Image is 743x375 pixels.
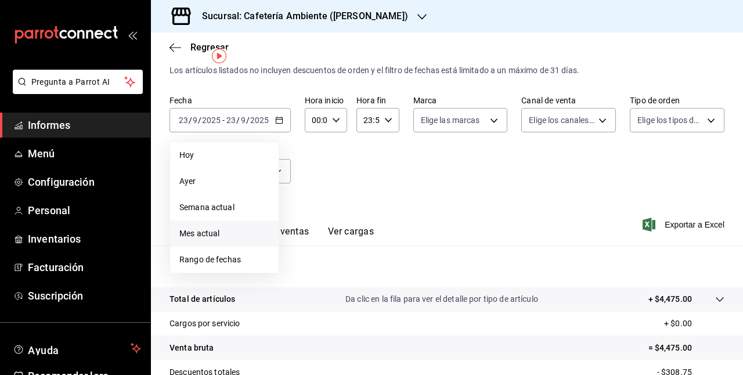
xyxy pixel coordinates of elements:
font: Elige los tipos de orden [637,116,721,125]
input: ---- [201,116,221,125]
font: Tipo de orden [630,96,680,105]
button: Pregunta a Parrot AI [13,70,143,94]
input: -- [226,116,236,125]
input: ---- [250,116,269,125]
font: Hoy [179,150,194,160]
font: Total de artículos [169,294,235,304]
font: = $4,475.00 [648,343,692,352]
input: -- [240,116,246,125]
font: Elige las marcas [421,116,480,125]
font: / [246,116,250,125]
button: Exportar a Excel [645,218,724,232]
button: Regresar [169,42,229,53]
font: Hora fin [356,96,386,105]
font: Mes actual [179,229,219,238]
font: Configuración [28,176,95,188]
input: -- [178,116,189,125]
button: abrir_cajón_menú [128,30,137,39]
font: + $4,475.00 [648,294,692,304]
font: Rango de fechas [179,255,241,264]
div: pestañas de navegación [188,225,374,246]
font: / [236,116,240,125]
font: Ayer [179,176,196,186]
font: Personal [28,204,70,217]
font: Sucursal: Cafetería Ambiente ([PERSON_NAME]) [202,10,408,21]
font: Canal de venta [521,96,576,105]
a: Pregunta a Parrot AI [8,84,143,96]
font: Exportar a Excel [665,220,724,229]
font: Fecha [169,96,192,105]
font: Regresar [190,42,229,53]
font: Marca [413,96,437,105]
font: Hora inicio [305,96,344,105]
font: Ver ventas [264,226,309,237]
font: Da clic en la fila para ver el detalle por tipo de artículo [345,294,538,304]
font: Elige los canales de venta [529,116,622,125]
font: / [198,116,201,125]
font: Ayuda [28,344,59,356]
font: Pregunta a Parrot AI [31,77,110,86]
font: + $0.00 [664,319,692,328]
font: Ver cargas [328,226,374,237]
font: Facturación [28,261,84,273]
font: Informes [28,119,70,131]
font: Menú [28,147,55,160]
img: Marcador de información sobre herramientas [212,49,226,63]
font: / [189,116,192,125]
font: Inventarios [28,233,81,245]
font: Los artículos listados no incluyen descuentos de orden y el filtro de fechas está limitado a un m... [169,66,579,75]
font: Venta bruta [169,343,214,352]
font: - [222,116,225,125]
font: Cargos por servicio [169,319,240,328]
font: Semana actual [179,203,235,212]
font: Suscripción [28,290,83,302]
input: -- [192,116,198,125]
